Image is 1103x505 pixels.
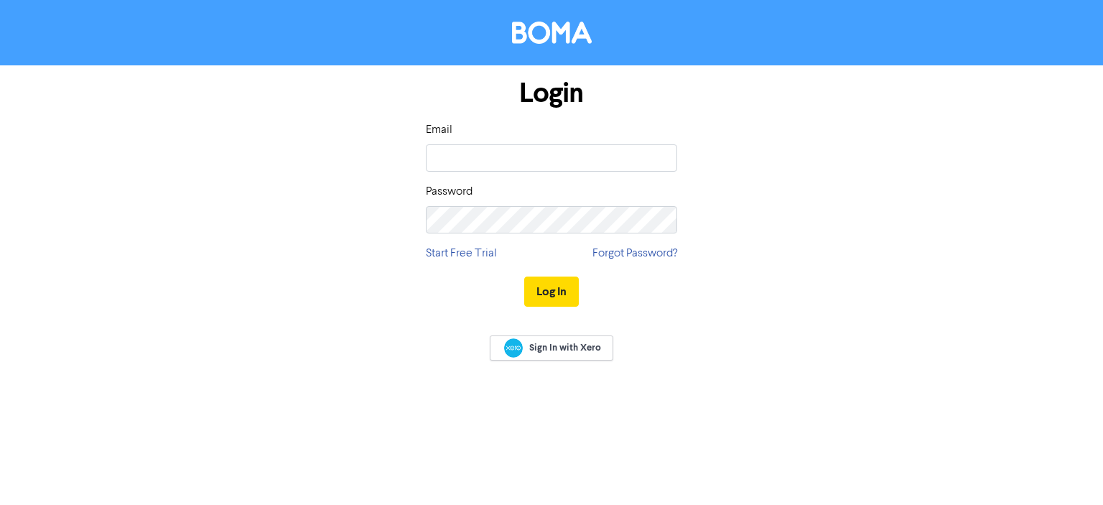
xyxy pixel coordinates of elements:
[426,77,677,110] h1: Login
[426,121,452,139] label: Email
[512,22,592,44] img: BOMA Logo
[426,183,473,200] label: Password
[504,338,523,358] img: Xero logo
[529,341,601,354] span: Sign In with Xero
[524,277,579,307] button: Log In
[592,245,677,262] a: Forgot Password?
[1031,436,1103,505] iframe: Chat Widget
[490,335,613,361] a: Sign In with Xero
[426,245,497,262] a: Start Free Trial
